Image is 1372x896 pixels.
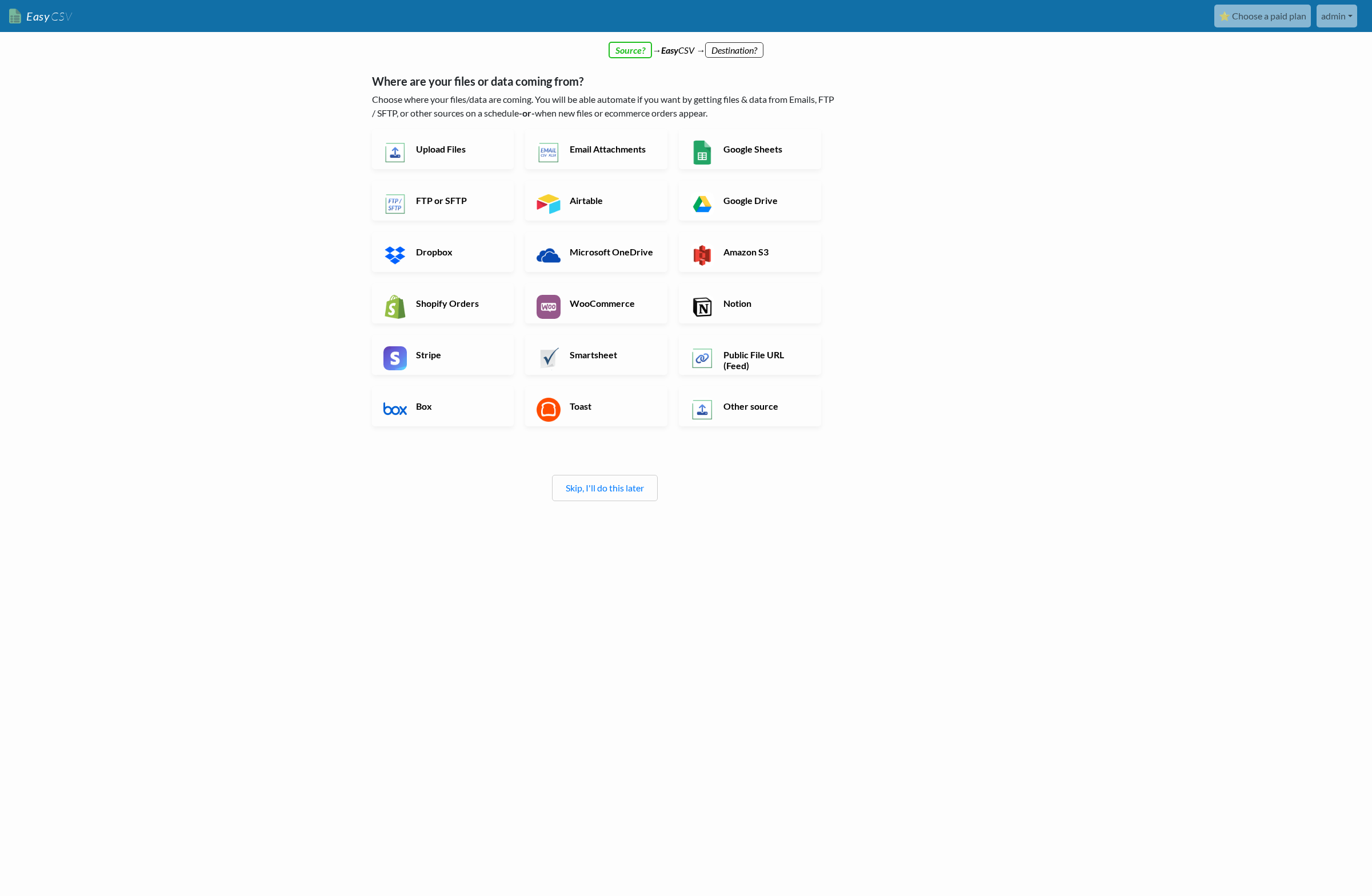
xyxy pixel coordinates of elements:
[383,398,407,422] img: Box App & API
[537,192,561,216] img: Airtable App & API
[413,246,503,257] h6: Dropbox
[372,283,514,323] a: Shopify Orders
[1317,5,1357,27] a: admin
[519,107,535,118] b: -or-
[690,346,714,370] img: Public File URL App & API
[567,349,657,360] h6: Smartsheet
[537,398,561,422] img: Toast App & API
[372,74,838,88] h5: Where are your files or data coming from?
[383,243,407,267] img: Dropbox App & API
[567,298,657,309] h6: WooCommerce
[525,181,667,221] a: Airtable
[567,246,657,257] h6: Microsoft OneDrive
[567,143,657,154] h6: Email Attachments
[525,335,667,375] a: Smartsheet
[537,295,561,319] img: WooCommerce App & API
[679,129,821,169] a: Google Sheets
[413,349,503,360] h6: Stripe
[690,192,714,216] img: Google Drive App & API
[721,143,810,154] h6: Google Sheets
[721,401,810,411] h6: Other source
[372,386,514,426] a: Box
[537,141,561,165] img: Email New CSV or XLSX File App & API
[690,295,714,319] img: Notion App & API
[50,9,72,23] span: CSV
[679,283,821,323] a: Notion
[721,349,810,371] h6: Public File URL (Feed)
[525,283,667,323] a: WooCommerce
[537,243,561,267] img: Microsoft OneDrive App & API
[679,335,821,375] a: Public File URL (Feed)
[1214,5,1311,27] a: ⭐ Choose a paid plan
[383,192,407,216] img: FTP or SFTP App & API
[690,243,714,267] img: Amazon S3 App & API
[361,32,1012,57] div: → CSV →
[372,93,838,120] p: Choose where your files/data are coming. You will be able automate if you want by getting files &...
[413,401,503,411] h6: Box
[679,232,821,272] a: Amazon S3
[383,346,407,370] img: Stripe App & API
[567,195,657,206] h6: Airtable
[372,129,514,169] a: Upload Files
[372,232,514,272] a: Dropbox
[525,129,667,169] a: Email Attachments
[567,401,657,411] h6: Toast
[690,398,714,422] img: Other Source App & API
[413,195,503,206] h6: FTP or SFTP
[372,181,514,221] a: FTP or SFTP
[413,143,503,154] h6: Upload Files
[721,195,810,206] h6: Google Drive
[721,246,810,257] h6: Amazon S3
[525,232,667,272] a: Microsoft OneDrive
[413,298,503,309] h6: Shopify Orders
[690,141,714,165] img: Google Sheets App & API
[525,386,667,426] a: Toast
[721,298,810,309] h6: Notion
[372,335,514,375] a: Stripe
[566,482,644,493] a: Skip, I'll do this later
[537,346,561,370] img: Smartsheet App & API
[383,295,407,319] img: Shopify App & API
[9,5,72,28] a: EasyCSV
[679,181,821,221] a: Google Drive
[383,141,407,165] img: Upload Files App & API
[679,386,821,426] a: Other source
